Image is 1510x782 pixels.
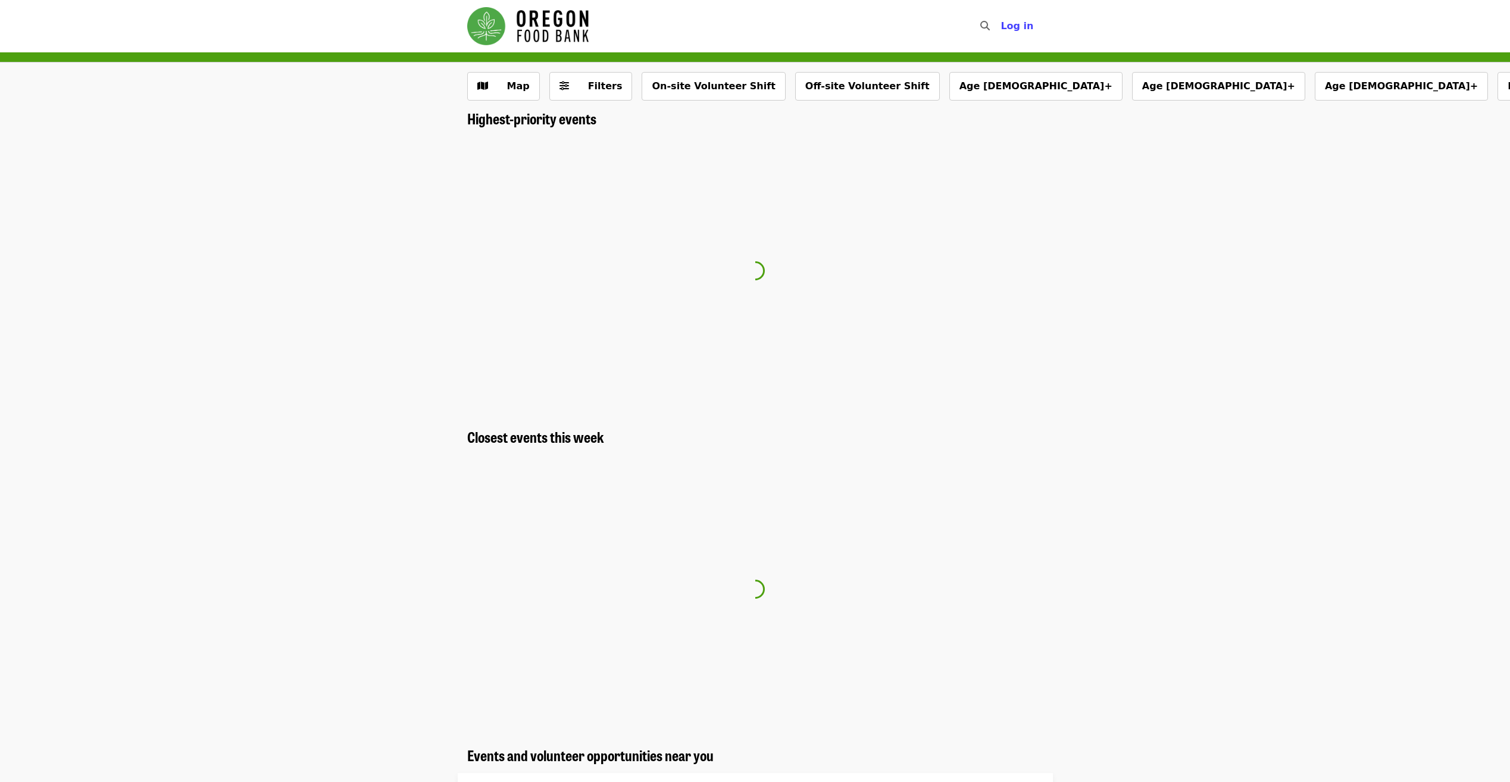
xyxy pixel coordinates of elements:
[467,426,604,447] span: Closest events this week
[467,72,540,101] button: Show map view
[477,80,488,92] i: map icon
[467,108,596,129] span: Highest-priority events
[991,14,1043,38] button: Log in
[458,428,1053,446] div: Closest events this week
[642,72,785,101] button: On-site Volunteer Shift
[467,745,714,765] span: Events and volunteer opportunities near you
[467,428,604,446] a: Closest events this week
[549,72,633,101] button: Filters (0 selected)
[1315,72,1488,101] button: Age [DEMOGRAPHIC_DATA]+
[507,80,530,92] span: Map
[1001,20,1033,32] span: Log in
[997,12,1006,40] input: Search
[467,7,589,45] img: Oregon Food Bank - Home
[795,72,940,101] button: Off-site Volunteer Shift
[458,110,1053,127] div: Highest-priority events
[467,110,596,127] a: Highest-priority events
[980,20,990,32] i: search icon
[1132,72,1305,101] button: Age [DEMOGRAPHIC_DATA]+
[949,72,1123,101] button: Age [DEMOGRAPHIC_DATA]+
[559,80,569,92] i: sliders-h icon
[588,80,623,92] span: Filters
